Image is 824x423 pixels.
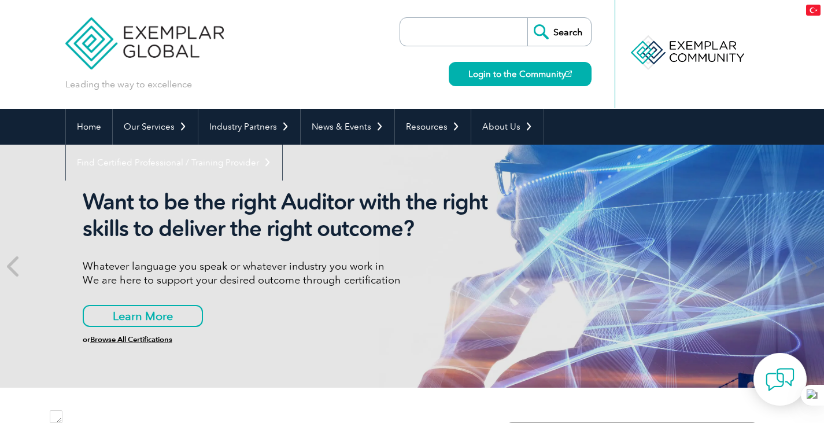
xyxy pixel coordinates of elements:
[527,18,591,46] input: Search
[90,335,172,344] a: Browse All Certifications
[766,365,795,394] img: contact-chat.png
[471,109,544,145] a: About Us
[566,71,572,77] img: open_square.png
[66,145,282,181] a: Find Certified Professional / Training Provider
[83,189,516,242] h2: Want to be the right Auditor with the right skills to deliver the right outcome?
[449,62,592,86] a: Login to the Community
[83,305,203,327] a: Learn More
[395,109,471,145] a: Resources
[113,109,198,145] a: Our Services
[806,5,821,16] img: tr
[65,78,192,91] p: Leading the way to excellence
[83,259,516,287] p: Whatever language you speak or whatever industry you work in We are here to support your desired ...
[66,109,112,145] a: Home
[301,109,394,145] a: News & Events
[83,336,516,344] h6: or
[198,109,300,145] a: Industry Partners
